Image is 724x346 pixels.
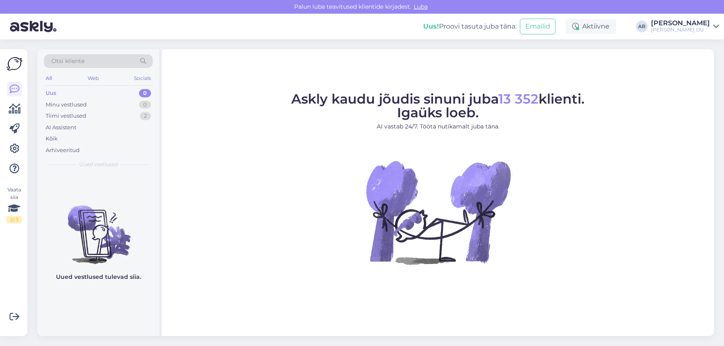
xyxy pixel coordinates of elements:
[46,135,58,143] div: Kõik
[651,20,710,27] div: [PERSON_NAME]
[56,273,141,281] p: Uued vestlused tulevad siia.
[51,57,85,65] span: Otsi kliente
[411,3,430,10] span: Luba
[566,19,616,34] div: Aktiivne
[132,73,153,84] div: Socials
[7,56,22,72] img: Askly Logo
[46,112,86,120] div: Tiimi vestlused
[46,123,76,132] div: AI Assistent
[46,89,56,97] div: Uus
[86,73,100,84] div: Web
[636,21,648,32] div: AR
[423,22,517,31] div: Proovi tasuta juba täna:
[44,73,54,84] div: All
[46,146,80,155] div: Arhiveeritud
[7,186,22,223] div: Vaata siia
[139,89,151,97] div: 0
[7,216,22,223] div: 2 / 3
[651,20,719,33] a: [PERSON_NAME][PERSON_NAME] OÜ
[498,91,539,107] span: 13 352
[520,19,556,34] button: Emailid
[291,122,585,131] p: AI vastab 24/7. Tööta nutikamalt juba täna.
[79,161,118,168] span: Uued vestlused
[140,112,151,120] div: 2
[139,101,151,109] div: 0
[46,101,87,109] div: Minu vestlused
[37,191,159,265] img: No chats
[363,138,513,287] img: No Chat active
[651,27,710,33] div: [PERSON_NAME] OÜ
[291,91,585,121] span: Askly kaudu jõudis sinuni juba klienti. Igaüks loeb.
[423,22,439,30] b: Uus!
